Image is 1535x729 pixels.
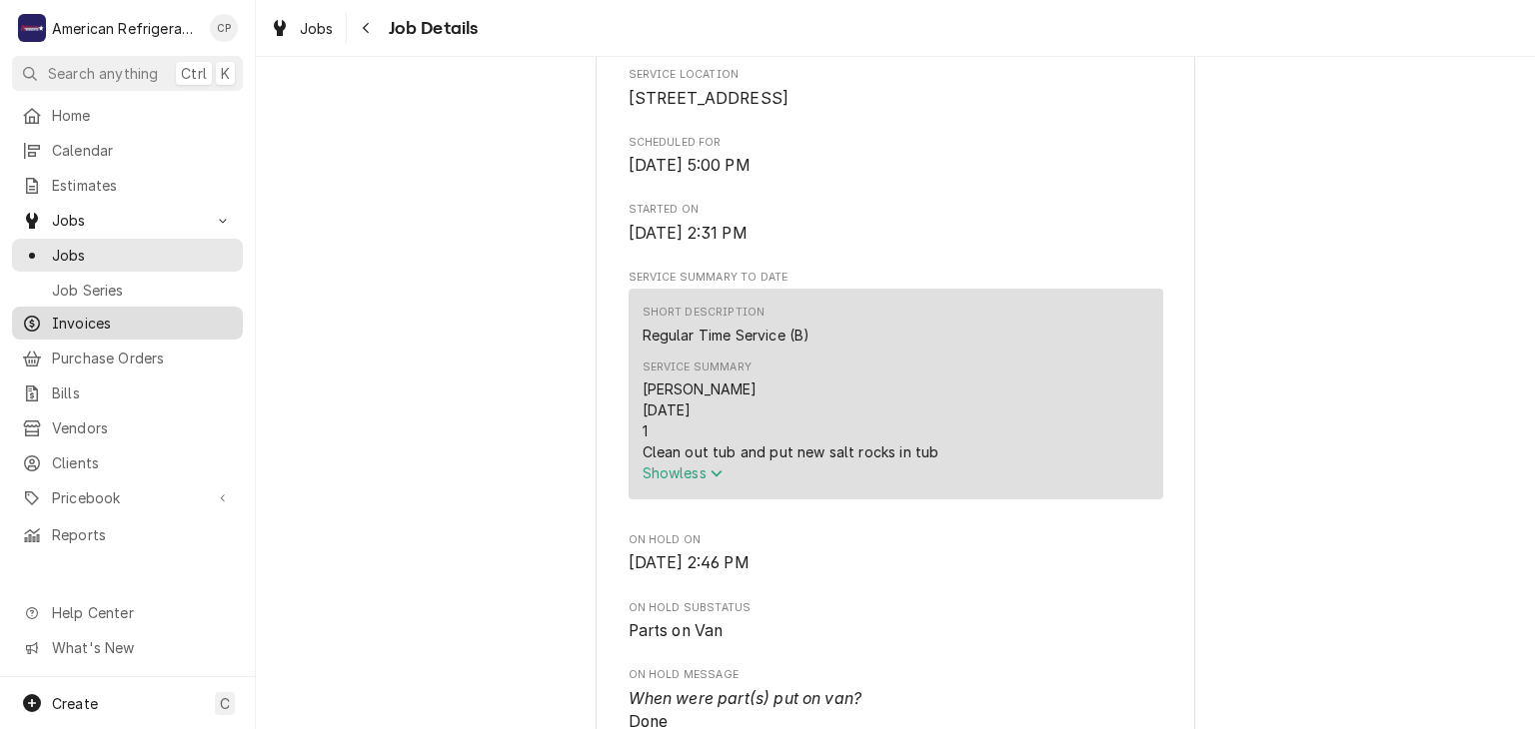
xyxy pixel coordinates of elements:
div: On Hold SubStatus [629,600,1163,643]
div: Service Summary [629,289,1163,507]
span: Reports [52,524,233,545]
span: Home [52,105,233,126]
span: [DATE] 2:31 PM [629,224,748,243]
span: Clients [52,452,233,473]
span: On Hold On [629,532,1163,548]
button: Navigate back [351,12,383,44]
span: On Hold SubStatus [629,600,1163,616]
a: Estimates [12,169,243,202]
div: [PERSON_NAME] [DATE] 1 Clean out tub and put new salt rocks in tub [643,378,939,462]
span: Service Location [629,87,1163,111]
span: Invoices [52,313,233,334]
span: Search anything [48,63,158,84]
div: CP [210,14,238,42]
a: Home [12,99,243,132]
span: Scheduled For [629,135,1163,151]
a: Vendors [12,411,243,444]
a: Jobs [262,12,342,45]
div: Started On [629,202,1163,245]
span: On Hold On [629,551,1163,575]
span: Ctrl [181,63,207,84]
span: On Hold SubStatus [629,619,1163,643]
div: Service Location [629,67,1163,110]
a: Jobs [12,239,243,272]
div: Service Summary [643,360,752,375]
span: Show less [643,464,724,481]
span: Calendar [52,140,233,161]
span: Scheduled For [629,154,1163,178]
span: Jobs [52,245,233,266]
span: Parts on Van [629,621,724,640]
span: What's New [52,637,231,658]
div: On Hold On [629,532,1163,575]
div: Short Description [643,305,766,321]
a: Reports [12,518,243,551]
a: Job Series [12,274,243,307]
span: Bills [52,382,233,403]
a: Clients [12,446,243,479]
div: A [18,14,46,42]
button: Showless [643,462,939,483]
span: C [220,693,230,714]
div: Regular Time Service (B) [643,325,810,346]
a: Calendar [12,134,243,167]
span: Started On [629,202,1163,218]
div: Cordel Pyle's Avatar [210,14,238,42]
a: Go to Pricebook [12,481,243,514]
span: [STREET_ADDRESS] [629,89,789,108]
span: [DATE] 2:46 PM [629,553,750,572]
span: Job Series [52,280,233,301]
div: Service Summary To Date [629,270,1163,508]
span: Vendors [52,417,233,438]
span: [DATE] 5:00 PM [629,156,751,175]
a: Purchase Orders [12,342,243,374]
span: Pricebook [52,487,203,508]
a: Invoices [12,307,243,340]
span: Help Center [52,602,231,623]
a: Go to Help Center [12,596,243,629]
span: Create [52,695,98,712]
span: Service Location [629,67,1163,83]
div: Scheduled For [629,135,1163,178]
span: Job Details [383,15,479,42]
a: Go to Jobs [12,204,243,237]
div: American Refrigeration LLC's Avatar [18,14,46,42]
span: Started On [629,222,1163,246]
a: Go to What's New [12,631,243,664]
span: Estimates [52,175,233,196]
div: American Refrigeration LLC [52,18,199,39]
a: Bills [12,376,243,409]
span: Service Summary To Date [629,270,1163,286]
span: Purchase Orders [52,348,233,368]
span: Jobs [52,210,203,231]
span: On Hold Message [629,667,1163,683]
span: K [221,63,230,84]
span: Jobs [300,18,334,39]
button: Search anythingCtrlK [12,56,243,91]
i: When were part(s) put on van? [629,689,862,708]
